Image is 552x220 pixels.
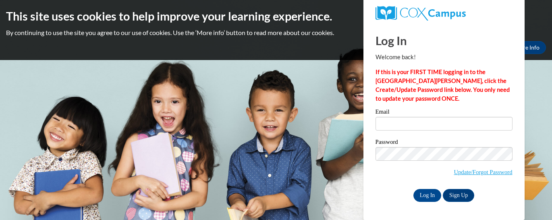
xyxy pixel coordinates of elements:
[443,189,474,202] a: Sign Up
[376,53,513,62] p: Welcome back!
[6,28,546,37] p: By continuing to use the site you agree to our use of cookies. Use the ‘More info’ button to read...
[413,189,442,202] input: Log In
[376,6,513,21] a: COX Campus
[376,68,510,102] strong: If this is your FIRST TIME logging in to the [GEOGRAPHIC_DATA][PERSON_NAME], click the Create/Upd...
[376,139,513,147] label: Password
[508,41,546,54] a: More Info
[454,169,512,175] a: Update/Forgot Password
[376,109,513,117] label: Email
[376,32,513,49] h1: Log In
[6,8,546,24] h2: This site uses cookies to help improve your learning experience.
[376,6,466,21] img: COX Campus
